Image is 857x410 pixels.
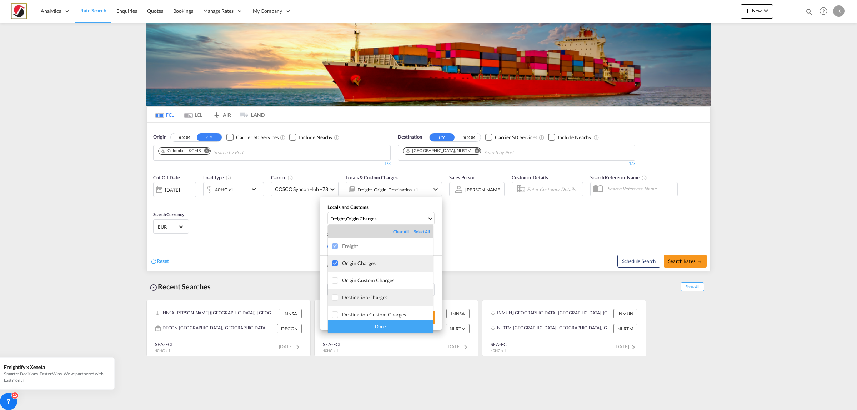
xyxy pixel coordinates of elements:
div: Origin Custom Charges [342,277,433,283]
div: Destination Custom Charges [342,311,433,317]
div: Clear All [393,229,414,235]
div: Origin Charges [342,260,433,266]
div: Destination Charges [342,294,433,300]
div: Freight [342,243,433,249]
div: Select All [414,229,430,235]
div: Done [328,320,433,332]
